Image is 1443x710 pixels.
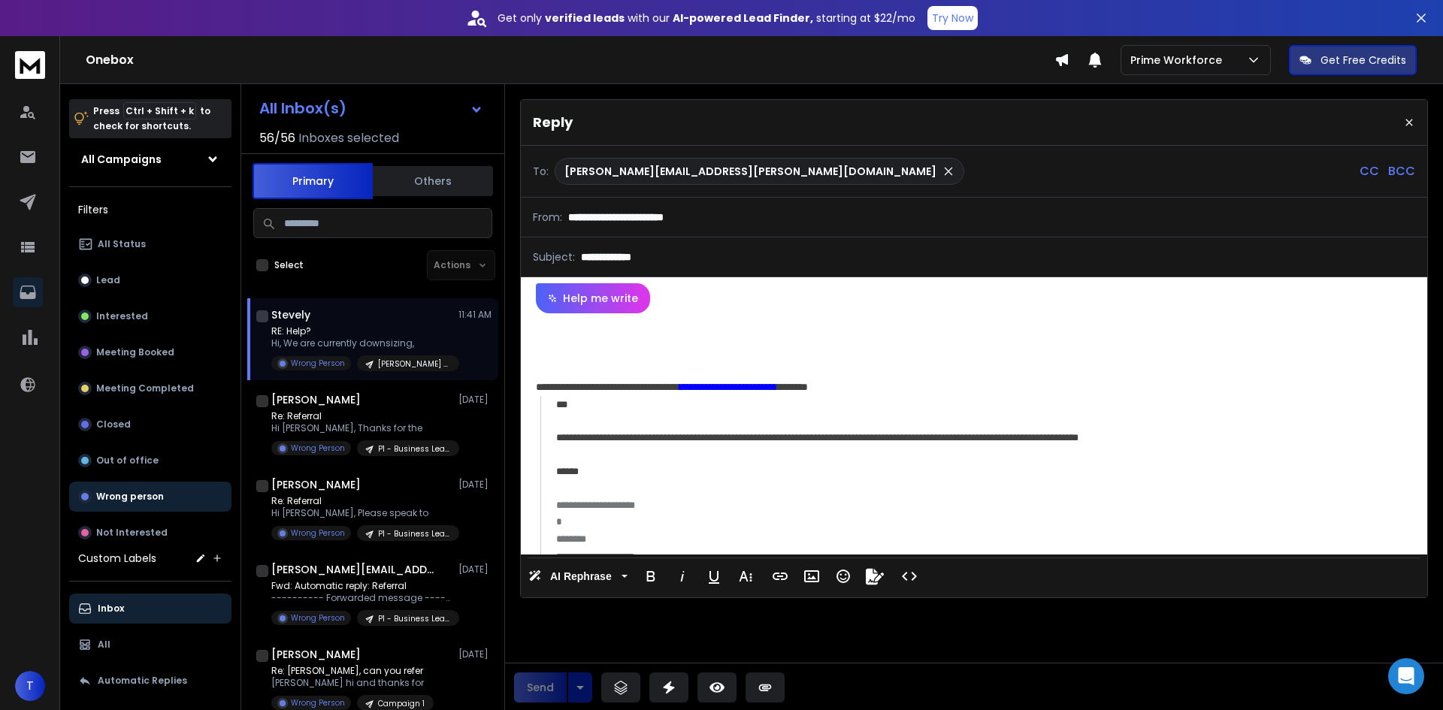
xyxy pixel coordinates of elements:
p: All [98,639,110,651]
p: Prime Workforce [1130,53,1228,68]
strong: verified leads [545,11,625,26]
button: More Text [731,561,760,591]
span: AI Rephrase [547,570,615,583]
p: Hi, We are currently downsizing, [271,337,452,349]
p: From: [533,210,562,225]
p: [PERSON_NAME][EMAIL_ADDRESS][PERSON_NAME][DOMAIN_NAME] [564,164,936,179]
button: T [15,671,45,701]
button: AI Rephrase [525,561,631,591]
p: Interested [96,310,148,322]
button: Not Interested [69,518,231,548]
p: Subject: [533,249,575,264]
h3: Custom Labels [78,551,156,566]
p: ---------- Forwarded message --------- From: [271,592,452,604]
button: Bold (Ctrl+B) [637,561,665,591]
button: Primary [253,163,373,199]
button: Try Now [927,6,978,30]
p: Not Interested [96,527,168,539]
p: Get Free Credits [1320,53,1406,68]
p: Re: Referral [271,410,452,422]
p: Reply [533,112,573,133]
button: Insert Link (Ctrl+K) [766,561,794,591]
p: [DATE] [458,648,492,660]
span: Ctrl + Shift + k [123,102,196,119]
button: All Campaigns [69,144,231,174]
p: CC [1360,162,1379,180]
p: Inbox [98,603,124,615]
p: Campaign 1 [378,698,425,709]
p: Fwd: Automatic reply: Referral [271,580,452,592]
p: Closed [96,418,131,431]
button: Emoticons [829,561,858,591]
h3: Filters [69,199,231,220]
p: P1 - Business Leaders [378,528,450,539]
p: Meeting Completed [96,382,194,394]
button: Closed [69,409,231,440]
p: [PERSON_NAME] hi and thanks for [271,677,434,689]
button: Inbox [69,594,231,624]
button: Help me write [536,283,650,313]
p: P1 - Business Leaders [378,443,450,455]
p: Re: Referral [271,495,452,507]
p: Hi [PERSON_NAME], Please speak to [271,507,452,519]
strong: AI-powered Lead Finder, [673,11,813,26]
p: [DATE] [458,479,492,491]
button: Automatic Replies [69,666,231,696]
button: Interested [69,301,231,331]
button: Out of office [69,446,231,476]
p: Get only with our starting at $22/mo [498,11,915,26]
h3: Inboxes selected [298,129,399,147]
button: Get Free Credits [1289,45,1417,75]
p: [DATE] [458,563,492,576]
p: All Status [98,238,146,250]
h1: Stevely [271,307,310,322]
p: Wrong Person [291,527,345,539]
button: Meeting Booked [69,337,231,367]
p: Out of office [96,455,159,467]
button: All Inbox(s) [247,93,495,123]
p: [DATE] [458,394,492,406]
h1: All Inbox(s) [259,101,346,116]
p: Meeting Booked [96,346,174,358]
p: Wrong Person [291,612,345,624]
button: Wrong person [69,482,231,512]
p: Wrong Person [291,358,345,369]
button: All Status [69,229,231,259]
p: Wrong Person [291,443,345,454]
p: Try Now [932,11,973,26]
img: logo [15,51,45,79]
button: Italic (Ctrl+I) [668,561,697,591]
h1: Onebox [86,51,1054,69]
button: Code View [895,561,924,591]
p: Wrong Person [291,697,345,708]
button: Underline (Ctrl+U) [700,561,728,591]
p: RE: Help? [271,325,452,337]
p: Wrong person [96,491,164,503]
h1: [PERSON_NAME] [271,392,361,407]
button: All [69,630,231,660]
h1: [PERSON_NAME][EMAIL_ADDRESS][DOMAIN_NAME] [271,562,437,577]
p: P1 - Business Leaders [378,613,450,624]
p: BCC [1388,162,1415,180]
span: 56 / 56 [259,129,295,147]
h1: [PERSON_NAME] [271,647,361,662]
button: Insert Image (Ctrl+P) [797,561,826,591]
p: 11:41 AM [458,309,492,321]
button: Meeting Completed [69,373,231,403]
p: Automatic Replies [98,675,187,687]
button: Lead [69,265,231,295]
div: Open Intercom Messenger [1388,658,1424,694]
p: Re: [PERSON_NAME], can you refer [271,665,434,677]
p: [PERSON_NAME] email template [378,358,450,370]
p: To: [533,164,549,179]
button: Signature [861,561,889,591]
h1: All Campaigns [81,152,162,167]
p: Press to check for shortcuts. [93,104,210,134]
h1: [PERSON_NAME] [271,477,361,492]
p: Hi [PERSON_NAME], Thanks for the [271,422,452,434]
label: Select [274,259,304,271]
button: Others [373,165,493,198]
p: Lead [96,274,120,286]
